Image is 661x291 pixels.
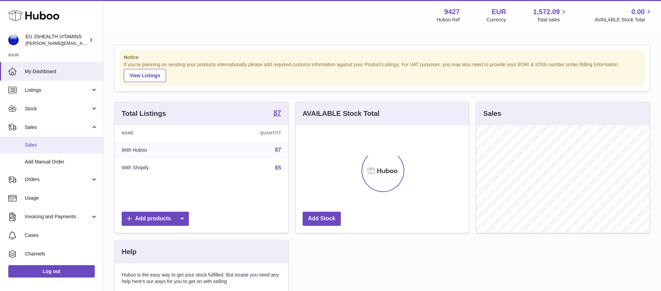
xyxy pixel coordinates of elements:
[25,124,91,131] span: Sales
[122,272,281,285] p: Huboo is the easy way to get your stock fulfilled. But incase you need any help here's our ways f...
[115,159,208,177] td: With Shopify
[25,159,98,165] span: Add Manual Order
[25,195,98,201] span: Usage
[273,109,281,118] a: 87
[25,142,98,148] span: Sales
[122,109,166,118] h3: Total Listings
[26,33,88,47] div: EU JSHEALTH VITAMINS
[303,212,341,226] a: Add Stock
[122,212,189,226] a: Add products
[631,7,645,17] span: 0.00
[8,265,95,278] a: Log out
[124,61,641,82] div: If you're planning on sending your products internationally please add required customs informati...
[444,7,460,17] strong: 9427
[533,7,560,17] span: 1,572.09
[25,176,91,183] span: Orders
[25,232,98,239] span: Cases
[25,106,91,112] span: Stock
[26,40,138,46] span: [PERSON_NAME][EMAIL_ADDRESS][DOMAIN_NAME]
[273,109,281,116] strong: 87
[8,35,19,45] img: laura@jessicasepel.com
[115,125,208,141] th: Name
[303,109,379,118] h3: AVAILABLE Stock Total
[533,7,568,23] a: 1,572.09 Total sales
[437,17,460,23] div: Huboo Ref
[275,165,281,171] a: 65
[594,7,653,23] a: 0.00 AVAILABLE Stock Total
[124,54,641,61] strong: Notice
[491,7,506,17] strong: EUR
[594,17,653,23] span: AVAILABLE Stock Total
[124,69,166,82] a: View Listings
[487,17,506,23] div: Currency
[25,87,91,93] span: Listings
[115,141,208,159] td: With Huboo
[25,251,98,257] span: Channels
[25,68,98,75] span: My Dashboard
[25,213,91,220] span: Invoicing and Payments
[483,109,501,118] h3: Sales
[208,125,288,141] th: Quantity
[537,17,568,23] span: Total sales
[122,247,136,257] h3: Help
[275,147,281,153] a: 87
